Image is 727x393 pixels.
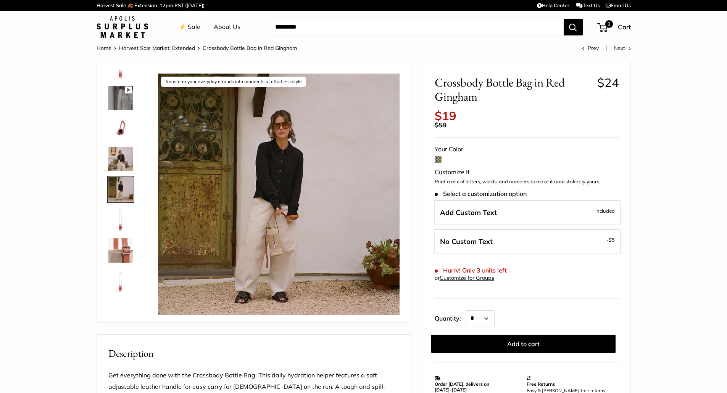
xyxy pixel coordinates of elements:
[158,74,400,315] img: description_Transform your everyday errands into moments of effortless style
[595,206,615,215] span: Included
[614,45,631,51] a: Next
[119,45,195,51] a: Harvest Sale Market: Extended
[108,177,133,202] img: description_Transform your everyday errands into moments of effortless style
[582,45,599,51] a: Prev
[606,2,631,8] a: Email Us
[618,23,631,31] span: Cart
[435,75,592,104] span: Crossbody Bottle Bag in Red Gingham
[108,208,133,232] img: Crossbody Bottle Bag in Red Gingham
[108,147,133,171] img: description_Effortless Style
[576,2,600,8] a: Text Us
[107,267,134,295] a: Crossbody Bottle Bag in Red Gingham
[107,206,134,234] a: Crossbody Bottle Bag in Red Gingham
[108,238,133,263] img: Crossbody Bottle Bag in Red Gingham
[431,335,616,353] button: Add to cart
[108,269,133,293] img: Crossbody Bottle Bag in Red Gingham
[605,20,613,28] span: 3
[440,274,494,281] a: Customize for Groups
[179,21,200,33] a: ⚡️ Sale
[435,108,456,123] span: $19
[435,121,446,129] span: $58
[97,45,111,51] a: Home
[107,176,134,203] a: description_Transform your everyday errands into moments of effortless style
[107,84,134,112] a: description_Even available for group gifting and events
[214,21,240,33] a: About Us
[97,16,148,38] img: Apolis: Surplus Market
[564,19,583,35] button: Search
[606,235,615,244] span: -
[108,116,133,141] img: Crossbody Bottle Bag in Red Gingham
[440,208,497,217] span: Add Custom Text
[435,190,527,197] span: Select a customization option
[527,381,555,387] strong: Free Returns
[434,200,621,225] label: Add Custom Text
[440,237,493,246] span: No Custom Text
[107,115,134,142] a: Crossbody Bottle Bag in Red Gingham
[269,19,564,35] input: Search...
[597,75,619,90] span: $24
[435,308,466,327] label: Quantity:
[435,273,494,283] div: or
[537,2,569,8] a: Help Center
[435,381,489,393] strong: Order [DATE], delivers on [DATE]–[DATE]
[435,267,507,274] span: Hurry! Only 3 units left
[107,145,134,173] a: description_Effortless Style
[107,237,134,264] a: Crossbody Bottle Bag in Red Gingham
[161,77,306,87] div: Transform your everyday errands into moments of effortless style
[435,178,619,186] p: Print a mix of letters, words, and numbers to make it unmistakably yours.
[108,86,133,110] img: description_Even available for group gifting and events
[97,43,297,53] nav: Breadcrumb
[434,229,621,254] label: Leave Blank
[598,21,631,33] a: 3 Cart
[609,237,615,243] span: $5
[435,144,619,155] div: Your Color
[435,167,619,178] div: Customize It
[203,45,297,51] span: Crossbody Bottle Bag in Red Gingham
[108,346,400,361] h2: Description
